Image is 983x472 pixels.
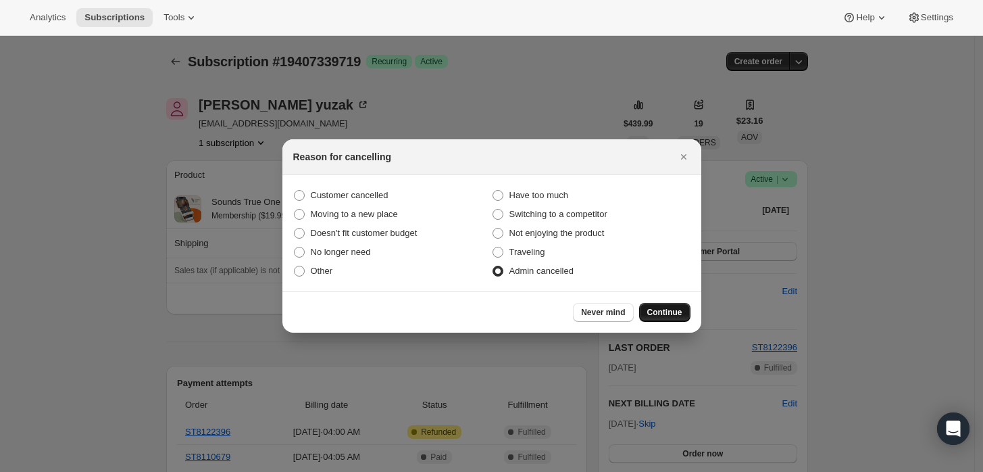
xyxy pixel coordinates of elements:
[163,12,184,23] span: Tools
[509,266,574,276] span: Admin cancelled
[937,412,969,445] div: Open Intercom Messenger
[834,8,896,27] button: Help
[76,8,153,27] button: Subscriptions
[311,247,371,257] span: No longer need
[311,228,418,238] span: Doesn't fit customer budget
[581,307,625,318] span: Never mind
[899,8,961,27] button: Settings
[311,190,388,200] span: Customer cancelled
[674,147,693,166] button: Close
[509,228,605,238] span: Not enjoying the product
[22,8,74,27] button: Analytics
[647,307,682,318] span: Continue
[639,303,690,322] button: Continue
[509,190,568,200] span: Have too much
[856,12,874,23] span: Help
[311,209,398,219] span: Moving to a new place
[311,266,333,276] span: Other
[30,12,66,23] span: Analytics
[293,150,391,164] h2: Reason for cancelling
[509,247,545,257] span: Traveling
[509,209,607,219] span: Switching to a competitor
[84,12,145,23] span: Subscriptions
[921,12,953,23] span: Settings
[155,8,206,27] button: Tools
[573,303,633,322] button: Never mind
